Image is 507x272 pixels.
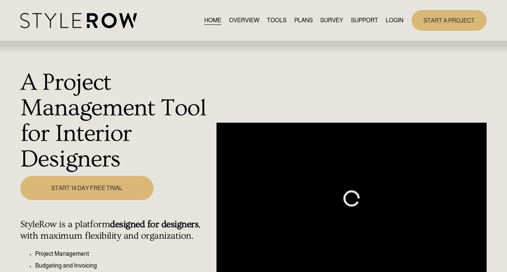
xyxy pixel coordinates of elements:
strong: designed for designers [110,219,198,230]
a: SURVEY [320,15,343,25]
h1: A Project Management Tool for Interior Designers [20,70,212,172]
a: folder dropdown [351,15,378,25]
p: Project Management [35,249,212,258]
p: Budgeting and Invoicing [35,261,212,270]
a: START 14 DAY FREE TRIAL [20,176,154,200]
h4: StyleRow is a platform , with maximum flexibility and organization. [20,219,212,242]
img: StyleRow [20,13,137,28]
a: PLANS [294,15,313,25]
a: OVERVIEW [229,15,259,25]
a: HOME [204,15,221,25]
a: TOOLS [267,15,286,25]
a: START A PROJECT [412,10,487,30]
span: SUPPORT [351,16,378,25]
a: LOGIN [386,15,403,25]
